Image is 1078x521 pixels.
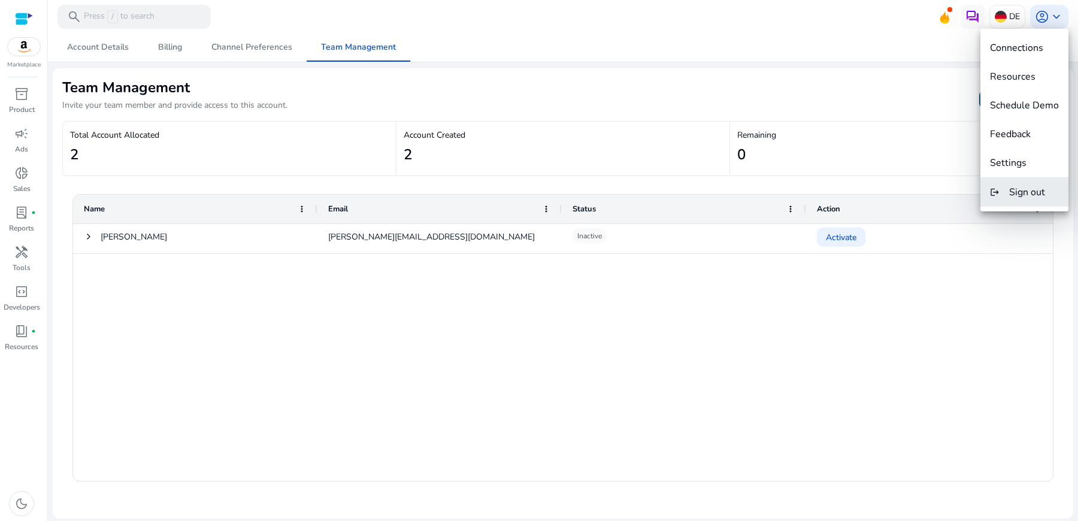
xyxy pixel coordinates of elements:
[1009,186,1045,199] span: Sign out
[990,41,1043,54] span: Connections
[990,185,1000,199] mat-icon: logout
[990,128,1031,141] span: Feedback
[990,99,1059,112] span: Schedule Demo
[990,156,1026,169] span: Settings
[990,70,1035,83] span: Resources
